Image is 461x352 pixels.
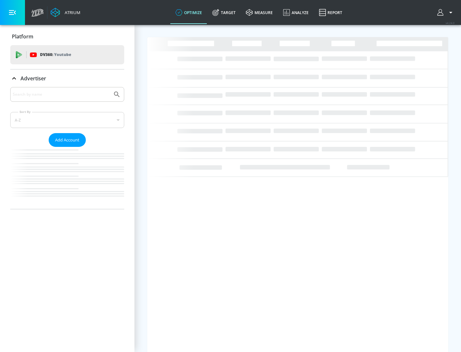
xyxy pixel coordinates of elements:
div: A-Z [10,112,124,128]
label: Sort By [18,110,32,114]
span: v 4.24.0 [446,21,455,25]
span: Add Account [55,136,79,144]
a: Target [207,1,241,24]
a: Report [314,1,347,24]
p: Platform [12,33,33,40]
div: Atrium [62,10,80,15]
button: Add Account [49,133,86,147]
a: measure [241,1,278,24]
a: Analyze [278,1,314,24]
p: DV360: [40,51,71,58]
a: optimize [170,1,207,24]
div: Advertiser [10,69,124,87]
p: Advertiser [20,75,46,82]
nav: list of Advertiser [10,147,124,209]
div: DV360: Youtube [10,45,124,64]
a: Atrium [51,8,80,17]
div: Advertiser [10,87,124,209]
input: Search by name [13,90,110,99]
div: Platform [10,28,124,45]
p: Youtube [54,51,71,58]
